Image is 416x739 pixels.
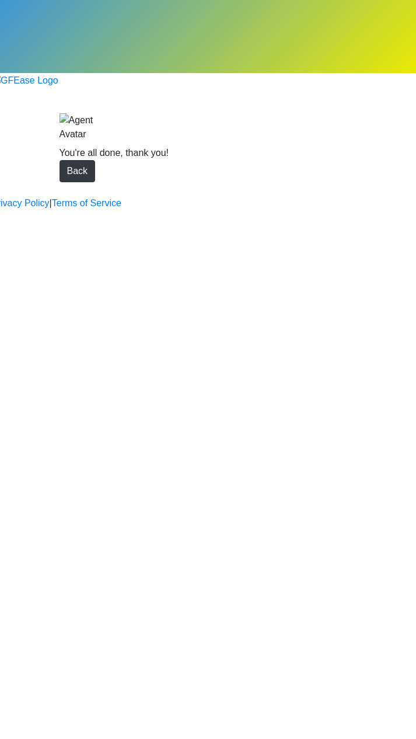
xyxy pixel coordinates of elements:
a: | [50,196,52,210]
img: Agent Avatar [60,113,95,141]
button: Back [60,160,96,182]
div: You're all done, thank you! [60,146,357,160]
a: Terms of Service [52,196,121,210]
